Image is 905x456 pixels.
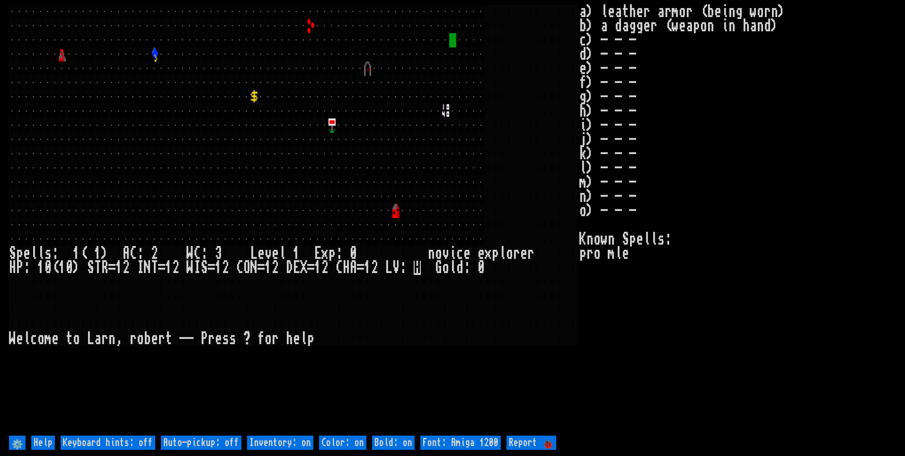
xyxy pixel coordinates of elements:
div: , [115,332,123,346]
div: 2 [151,246,158,261]
stats: a) leather armor (being worn) b) a dagger (weapon in hand) c) - - - d) - - - e) - - - f) - - - g)... [579,5,896,433]
div: r [158,332,165,346]
div: : [23,261,30,275]
div: C [236,261,243,275]
div: 2 [172,261,179,275]
div: h [286,332,293,346]
div: s [222,332,229,346]
div: ) [101,246,108,261]
div: e [257,246,265,261]
div: d [456,261,463,275]
div: f [257,332,265,346]
div: p [328,246,336,261]
input: Bold: on [372,436,415,450]
div: 1 [265,261,272,275]
div: i [449,246,456,261]
div: 1 [165,261,172,275]
div: 1 [37,261,44,275]
div: W [9,332,16,346]
div: r [208,332,215,346]
div: 0 [44,261,52,275]
div: H [343,261,350,275]
div: L [250,246,257,261]
div: : [201,246,208,261]
div: N [250,261,257,275]
div: : [336,246,343,261]
div: 2 [321,261,328,275]
div: r [527,246,534,261]
div: l [449,261,456,275]
div: W [186,261,194,275]
div: G [435,261,442,275]
div: W [186,246,194,261]
div: l [300,332,307,346]
div: 2 [222,261,229,275]
div: 3 [215,246,222,261]
div: l [23,332,30,346]
div: n [428,246,435,261]
div: e [23,246,30,261]
div: 2 [272,261,279,275]
div: m [44,332,52,346]
div: 1 [215,261,222,275]
div: C [336,261,343,275]
div: o [435,246,442,261]
div: o [37,332,44,346]
div: = [208,261,215,275]
div: t [165,332,172,346]
div: H [9,261,16,275]
div: A [350,261,357,275]
div: 1 [94,246,101,261]
div: ( [52,261,59,275]
mark: H [414,261,421,275]
div: r [101,332,108,346]
div: = [108,261,115,275]
div: 1 [115,261,123,275]
div: ? [243,332,250,346]
div: T [151,261,158,275]
div: v [265,246,272,261]
div: A [123,246,130,261]
div: o [73,332,80,346]
input: Help [31,436,55,450]
div: 1 [314,261,321,275]
div: 0 [66,261,73,275]
div: n [108,332,115,346]
div: e [52,332,59,346]
div: r [130,332,137,346]
div: s [44,246,52,261]
div: V [392,261,399,275]
div: e [520,246,527,261]
div: l [279,246,286,261]
div: X [300,261,307,275]
div: o [265,332,272,346]
div: c [456,246,463,261]
div: N [144,261,151,275]
div: 2 [123,261,130,275]
div: = [307,261,314,275]
div: C [194,246,201,261]
div: : [399,261,407,275]
div: L [385,261,392,275]
div: o [442,261,449,275]
div: p [307,332,314,346]
div: C [130,246,137,261]
div: r [272,332,279,346]
div: x [485,246,492,261]
div: : [463,261,470,275]
div: 1 [364,261,371,275]
div: 0 [478,261,485,275]
div: c [30,332,37,346]
div: e [16,332,23,346]
div: - [179,332,186,346]
div: a [94,332,101,346]
div: : [52,246,59,261]
div: 1 [73,246,80,261]
div: O [243,261,250,275]
div: e [463,246,470,261]
input: ⚙️ [9,436,26,450]
div: S [201,261,208,275]
div: r [513,246,520,261]
div: o [137,332,144,346]
input: Keyboard hints: off [61,436,155,450]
